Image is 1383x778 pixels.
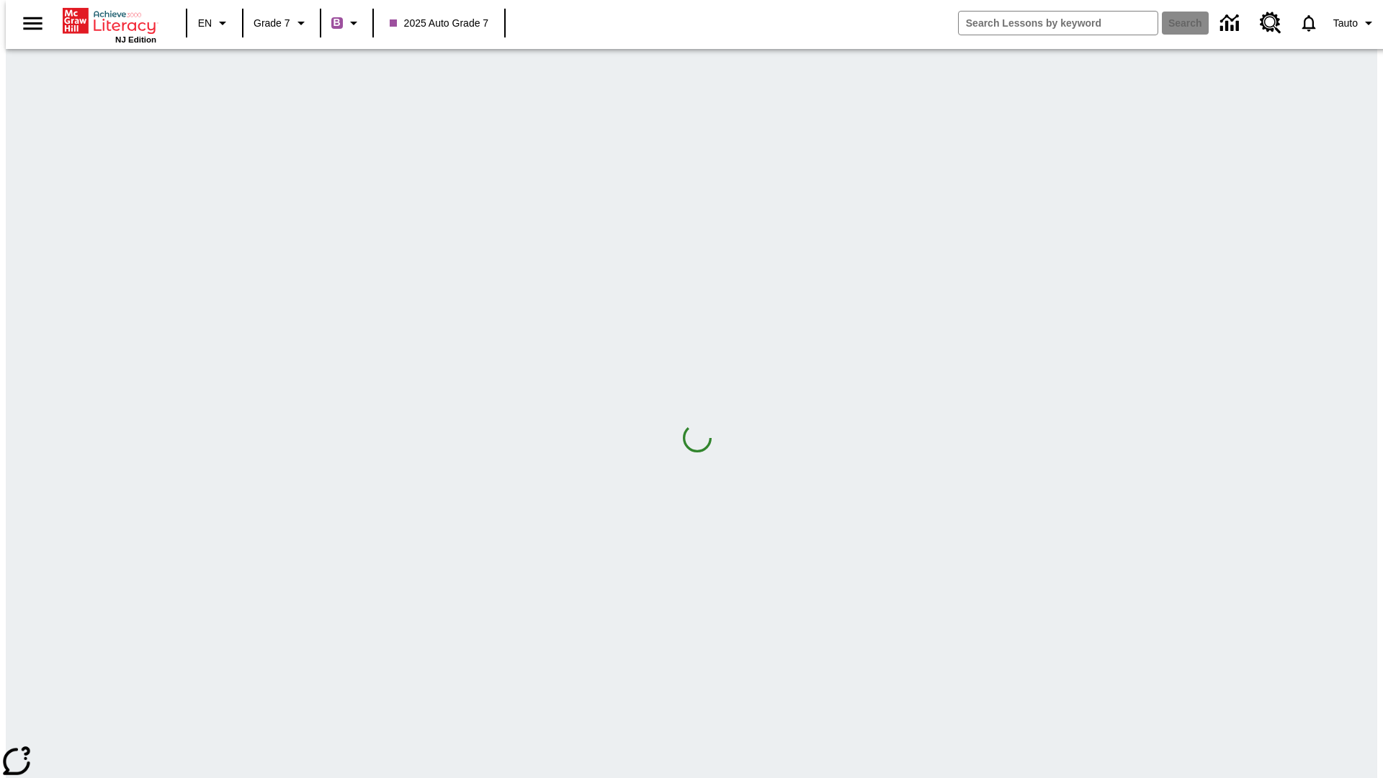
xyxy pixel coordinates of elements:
[254,16,290,31] span: Grade 7
[1333,16,1358,31] span: Tauto
[334,14,341,32] span: B
[390,16,489,31] span: 2025 Auto Grade 7
[1290,4,1328,42] a: Notifications
[959,12,1158,35] input: search field
[12,2,54,45] button: Open side menu
[1251,4,1290,43] a: Resource Center, Will open in new tab
[326,10,368,36] button: Boost Class color is purple. Change class color
[115,35,156,44] span: NJ Edition
[1328,10,1383,36] button: Profile/Settings
[248,10,315,36] button: Grade: Grade 7, Select a grade
[192,10,238,36] button: Language: EN, Select a language
[1212,4,1251,43] a: Data Center
[63,5,156,44] div: Home
[198,16,212,31] span: EN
